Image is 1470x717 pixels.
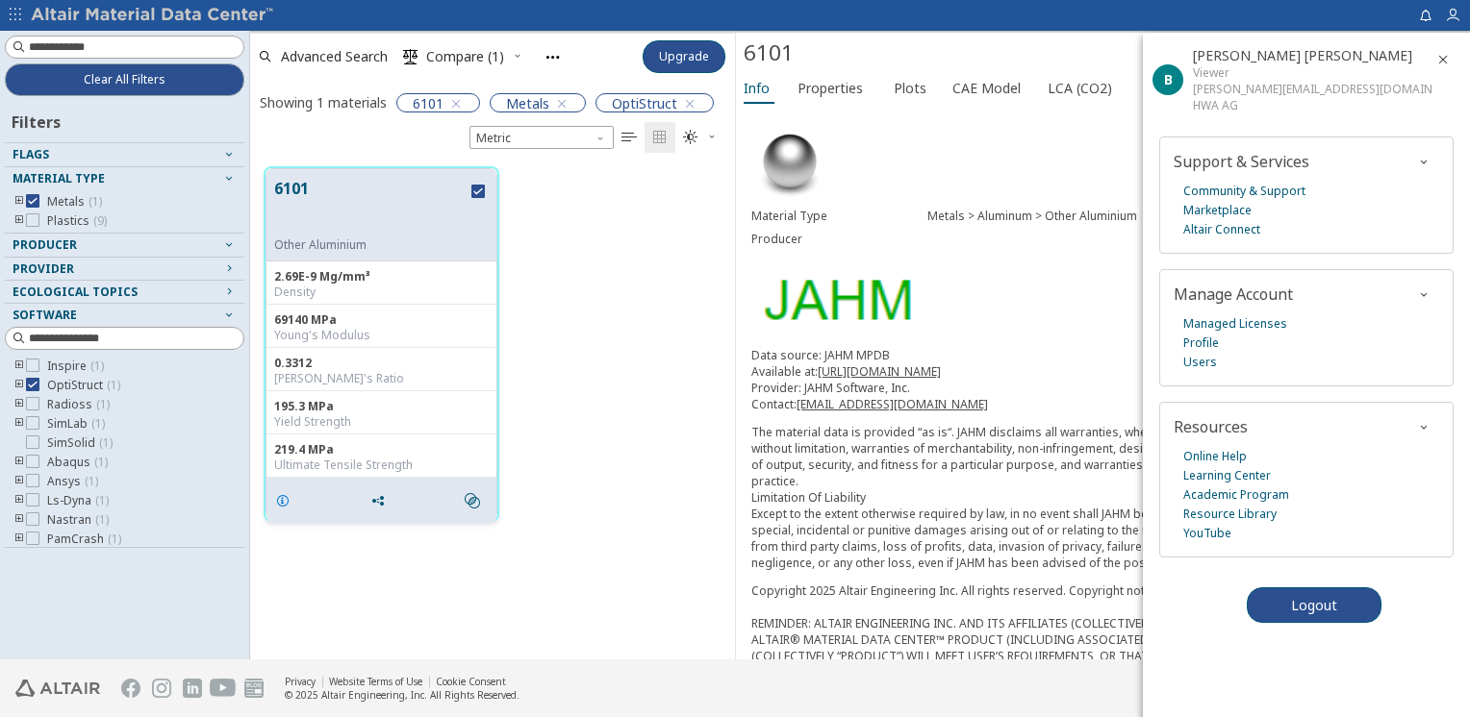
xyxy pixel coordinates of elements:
[13,416,26,432] i: toogle group
[751,266,921,332] img: Logo - Provider
[85,473,98,489] span: ( 1 )
[260,93,387,111] div: Showing 1 materials
[469,126,614,149] span: Metric
[5,167,244,190] button: Material Type
[645,122,675,153] button: Tile View
[31,6,276,25] img: Altair Material Data Center
[47,455,108,470] span: Abaqus
[797,396,988,412] a: [EMAIL_ADDRESS][DOMAIN_NAME]
[91,415,105,432] span: ( 1 )
[413,94,444,111] span: 6101
[1193,64,1432,81] div: Viewer
[107,377,120,393] span: ( 1 )
[751,124,828,201] img: Material Type Image
[47,194,102,210] span: Metals
[1193,46,1412,64] span: Bastian Konsek
[99,434,113,451] span: ( 1 )
[1183,505,1277,524] a: Resource Library
[894,73,926,104] span: Plots
[927,209,1455,224] div: Metals > Aluminum > Other Aluminium
[95,511,109,528] span: ( 1 )
[13,493,26,508] i: toogle group
[426,50,504,63] span: Compare (1)
[84,72,165,87] span: Clear All Filters
[13,474,26,489] i: toogle group
[13,260,74,277] span: Provider
[274,399,489,414] div: 195.3 MPa
[1048,73,1112,104] span: LCA (CO2)
[744,37,1401,68] div: 6101
[13,307,77,323] span: Software
[47,378,120,393] span: OptiStruct
[13,213,26,229] i: toogle group
[90,358,104,374] span: ( 1 )
[13,236,77,253] span: Producer
[13,146,49,162] span: Flags
[744,73,770,104] span: Info
[13,284,138,300] span: Ecological Topics
[1174,284,1293,305] span: Manage Account
[362,482,402,520] button: Share
[5,143,244,166] button: Flags
[95,492,109,508] span: ( 1 )
[47,532,121,547] span: PamCrash
[436,675,506,688] a: Cookie Consent
[47,358,104,374] span: Inspire
[1174,151,1309,172] span: Support & Services
[47,435,113,451] span: SimSolid
[1193,81,1432,97] div: [PERSON_NAME][EMAIL_ADDRESS][DOMAIN_NAME]
[465,493,480,508] i: 
[13,455,26,470] i: toogle group
[13,194,26,210] i: toogle group
[1183,466,1271,485] a: Learning Center
[818,363,941,380] a: [URL][DOMAIN_NAME]
[5,63,244,96] button: Clear All Filters
[614,122,645,153] button: Table View
[274,328,489,343] div: Young's Modulus
[5,96,70,142] div: Filters
[1183,182,1305,201] a: Community & Support
[47,493,109,508] span: Ls-Dyna
[1183,314,1287,334] a: Managed Licenses
[13,358,26,374] i: toogle group
[281,50,388,63] span: Advanced Search
[47,397,110,412] span: Radioss
[13,170,105,186] span: Material Type
[285,675,316,688] a: Privacy
[274,414,489,430] div: Yield Strength
[274,284,489,300] div: Density
[751,424,1455,571] p: The material data is provided “as is“. JAHM disclaims all warranties, whether express, implied, s...
[1174,416,1248,437] span: Resources
[47,416,105,432] span: SimLab
[751,209,927,224] div: Material Type
[274,312,489,328] div: 69140 MPa
[5,304,244,327] button: Software
[751,232,927,247] div: Producer
[1183,201,1252,220] a: Marketplace
[1193,97,1432,113] div: HWA AG
[652,130,668,145] i: 
[952,73,1021,104] span: CAE Model
[94,454,108,470] span: ( 1 )
[96,396,110,412] span: ( 1 )
[1291,596,1337,614] span: Logout
[15,680,100,697] img: Altair Engineering
[93,212,107,229] span: ( 9 )
[13,512,26,528] i: toogle group
[5,234,244,257] button: Producer
[1183,485,1289,505] a: Academic Program
[89,193,102,210] span: ( 1 )
[469,126,614,149] div: Unit System
[266,482,307,520] button: Details
[612,94,677,111] span: OptiStruct
[659,49,709,64] span: Upgrade
[1183,353,1217,372] a: Users
[13,532,26,547] i: toogle group
[798,73,863,104] span: Properties
[13,397,26,412] i: toogle group
[250,153,735,660] div: grid
[621,130,637,145] i: 
[274,237,468,253] div: Other Aluminium
[403,49,418,64] i: 
[1183,524,1231,543] a: YouTube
